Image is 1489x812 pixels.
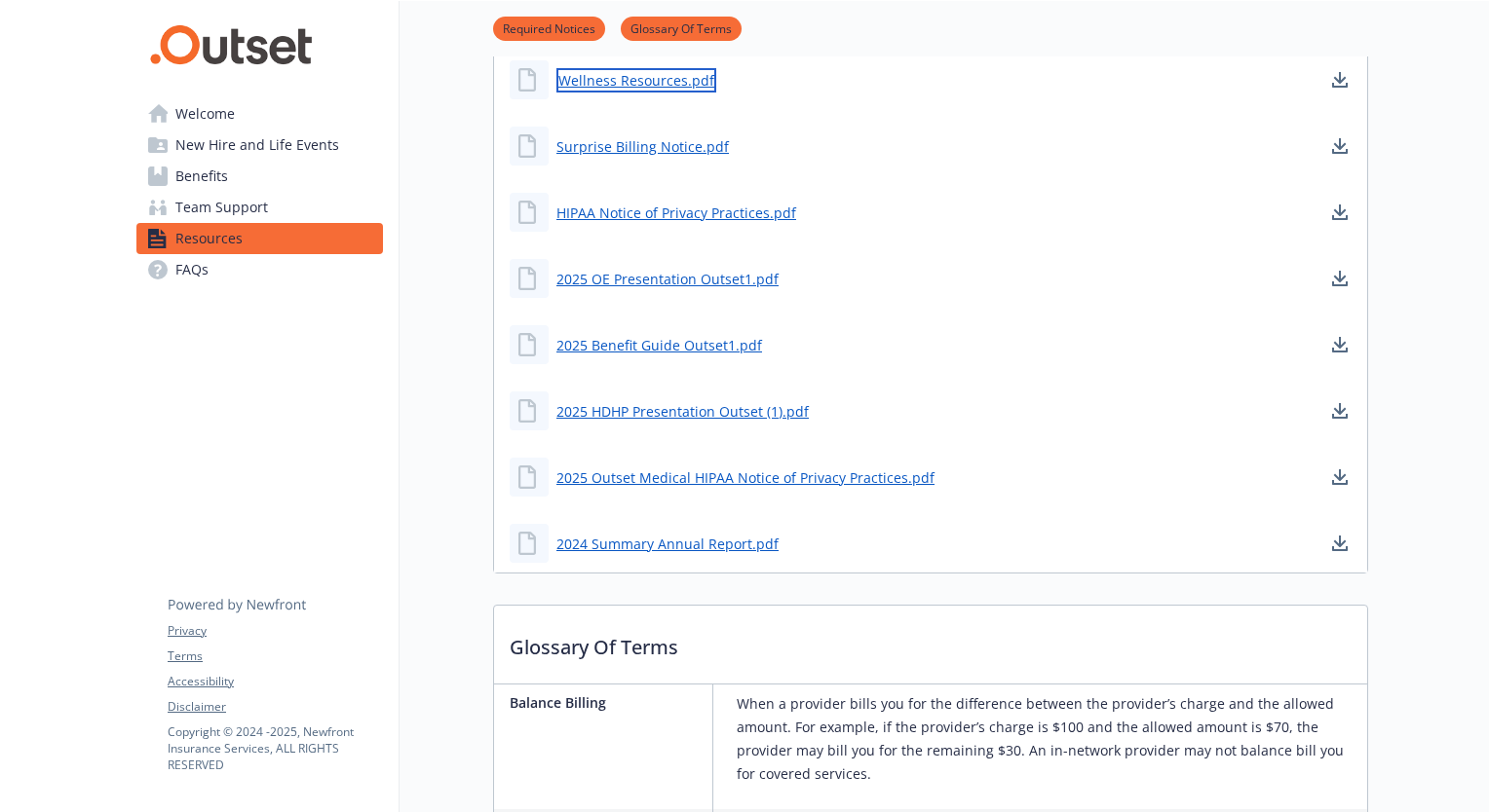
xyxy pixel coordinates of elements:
a: FAQs [136,254,383,285]
a: HIPAA Notice of Privacy Practices.pdf [556,203,796,223]
a: Wellness Resources.pdf [556,68,716,92]
span: Resources [175,223,243,254]
a: 2025 Outset Medical HIPAA Notice of Privacy Practices.pdf [556,467,935,488]
p: Balance Billing [510,692,705,713]
a: download document [1328,68,1352,92]
a: Terms [168,647,382,665]
a: Surprise Billing Notice.pdf [556,136,729,157]
a: download document [1328,333,1352,356]
span: Team Support [175,192,268,223]
a: Privacy [168,622,382,640]
a: Disclaimer [168,698,382,716]
a: download document [1328,201,1352,224]
a: Glossary Of Terms [621,18,742,37]
p: Glossary Of Terms [494,606,1367,678]
a: New Hire and Life Events [136,129,383,161]
a: Accessibility [168,673,382,690]
a: download document [1328,134,1352,158]
a: download document [1328,267,1352,290]
span: Welcome [175,98,235,129]
a: download document [1328,465,1352,489]
a: download document [1328,532,1352,555]
a: 2025 OE Presentation Outset1.pdf [556,269,779,289]
a: 2025 HDHP Presentation Outset (1).pdf [556,401,809,422]
span: New Hire and Life Events [175,129,339,161]
a: 2024 Summary Annual Report.pdf [556,534,779,554]
p: Copyright © 2024 - 2025 , Newfront Insurance Services, ALL RIGHTS RESERVED [168,723,382,773]
a: Required Notices [493,18,605,37]
a: Team Support [136,192,383,223]
a: download document [1328,399,1352,423]
a: 2025 Benefit Guide Outset1.pdf [556,335,762,355]
span: FAQs [175,254,209,285]
p: When a provider bills you for the difference between the provider’s charge and the allowed amount... [737,692,1359,786]
span: Benefits [175,161,228,192]
a: Welcome [136,98,383,129]
a: Benefits [136,161,383,192]
a: Resources [136,223,383,254]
